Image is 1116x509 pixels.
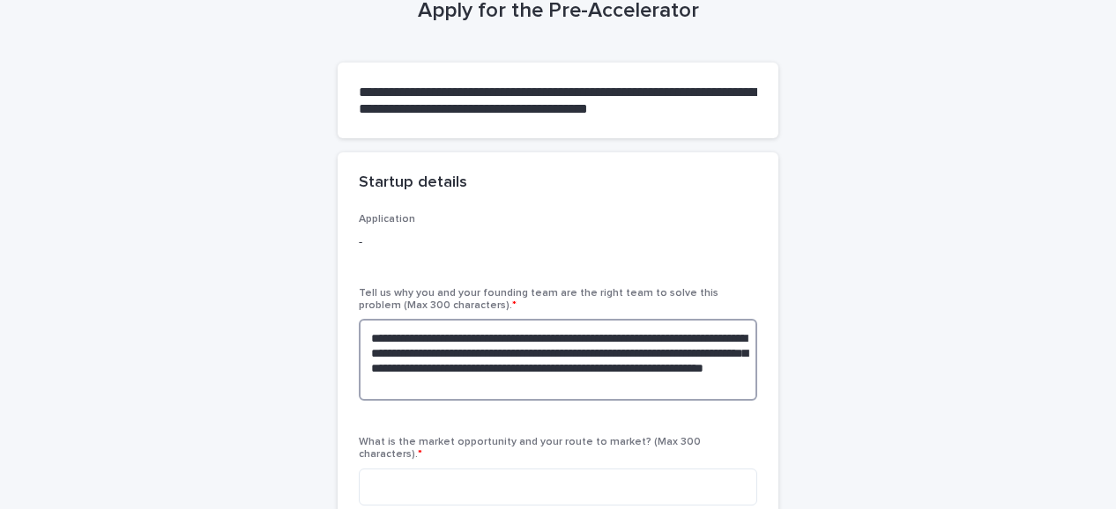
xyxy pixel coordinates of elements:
span: Application [359,214,415,225]
span: What is the market opportunity and your route to market? (Max 300 characters). [359,437,701,460]
p: - [359,233,757,252]
h2: Startup details [359,173,467,193]
span: Tell us why you and your founding team are the right team to solve this problem (Max 300 characte... [359,288,718,311]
